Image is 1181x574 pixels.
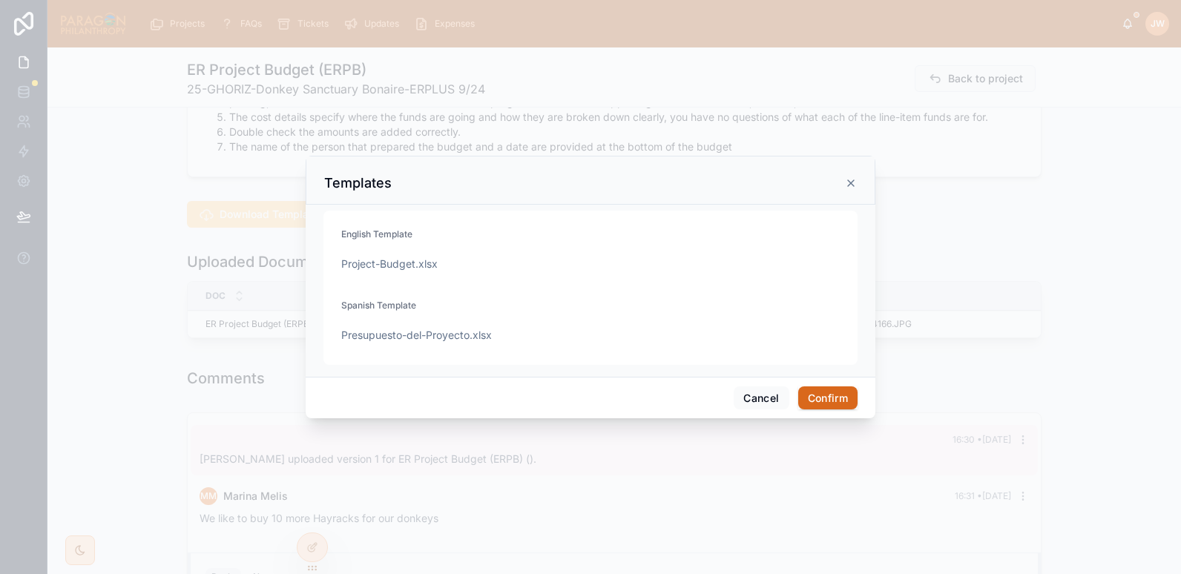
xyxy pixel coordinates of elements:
span: .xlsx [415,257,438,271]
button: Confirm [798,386,858,410]
span: .xlsx [470,328,492,343]
span: English Template [341,228,412,240]
span: Presupuesto-del-Proyecto [341,328,470,343]
h3: Templates [324,174,392,192]
span: Project-Budget [341,257,415,271]
span: Spanish Template [341,300,416,311]
button: Cancel [734,386,789,410]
